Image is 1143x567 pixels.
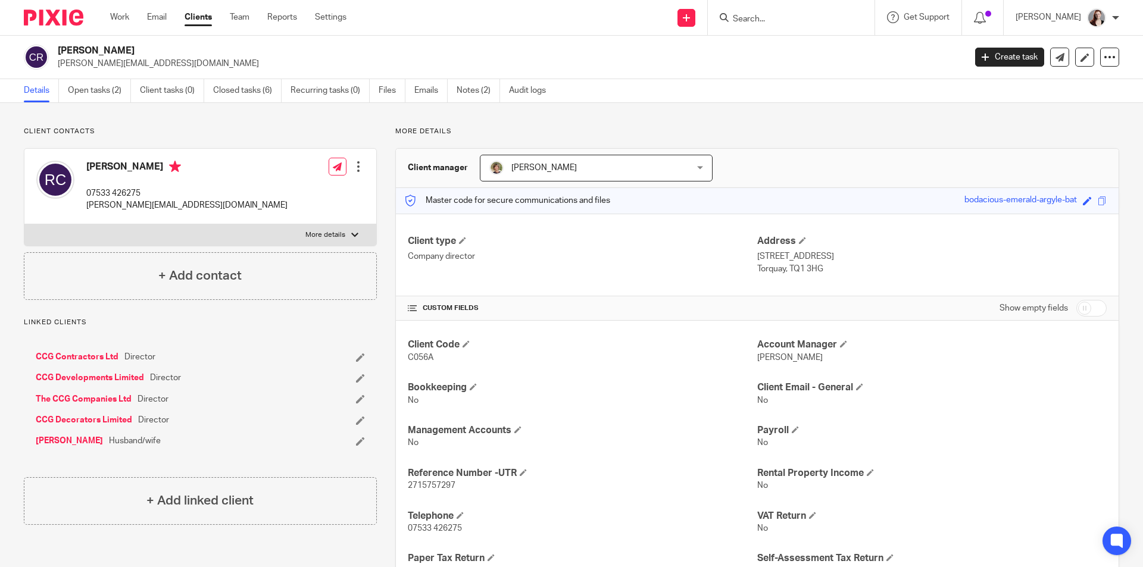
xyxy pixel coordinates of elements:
[158,267,242,285] h4: + Add contact
[757,524,768,532] span: No
[408,524,462,532] span: 07533 426275
[24,10,83,26] img: Pixie
[86,187,288,199] p: 07533 426275
[395,127,1119,136] p: More details
[509,79,555,102] a: Audit logs
[408,552,757,565] h4: Paper Tax Return
[1087,8,1106,27] img: High%20Res%20Andrew%20Price%20Accountants%20_Poppy%20Jakes%20Photography-3%20-%20Copy.jpg
[124,351,155,363] span: Director
[757,481,768,490] span: No
[146,491,254,510] h4: + Add linked client
[975,48,1044,67] a: Create task
[150,372,181,384] span: Director
[305,230,345,240] p: More details
[408,467,757,480] h4: Reference Number -UTR
[408,396,419,405] span: No
[36,372,144,384] a: CCG Developments Limited
[86,199,288,211] p: [PERSON_NAME][EMAIL_ADDRESS][DOMAIN_NAME]
[757,381,1107,394] h4: Client Email - General
[408,481,455,490] span: 2715757297
[169,161,181,173] i: Primary
[408,424,757,437] h4: Management Accounts
[408,510,757,522] h4: Telephone
[36,414,132,426] a: CCG Decorators Limited
[36,161,74,199] img: svg%3E
[732,14,839,25] input: Search
[408,250,757,262] p: Company director
[757,263,1107,275] p: Torquay, TQ1 3HG
[757,353,823,362] span: [PERSON_NAME]
[757,510,1107,522] h4: VAT Return
[24,127,377,136] p: Client contacts
[1000,302,1068,314] label: Show empty fields
[110,11,129,23] a: Work
[757,396,768,405] span: No
[757,339,1107,351] h4: Account Manager
[457,79,500,102] a: Notes (2)
[315,11,346,23] a: Settings
[58,58,957,70] p: [PERSON_NAME][EMAIL_ADDRESS][DOMAIN_NAME]
[1016,11,1081,23] p: [PERSON_NAME]
[757,552,1107,565] h4: Self-Assessment Tax Return
[138,393,168,405] span: Director
[408,303,757,313] h4: CUSTOM FIELDS
[757,438,768,447] span: No
[408,235,757,248] h4: Client type
[757,467,1107,480] h4: Rental Property Income
[964,194,1077,208] div: bodacious-emerald-argyle-bat
[379,79,405,102] a: Files
[36,393,132,405] a: The CCG Companies Ltd
[408,353,433,362] span: C056A
[24,318,377,327] p: Linked clients
[230,11,249,23] a: Team
[68,79,131,102] a: Open tasks (2)
[213,79,282,102] a: Closed tasks (6)
[489,161,504,175] img: High%20Res%20Andrew%20Price%20Accountants_Poppy%20Jakes%20photography-1142.jpg
[24,45,49,70] img: svg%3E
[757,250,1107,262] p: [STREET_ADDRESS]
[408,381,757,394] h4: Bookkeeping
[408,162,468,174] h3: Client manager
[58,45,777,57] h2: [PERSON_NAME]
[757,424,1107,437] h4: Payroll
[109,435,161,447] span: Husband/wife
[138,414,169,426] span: Director
[24,79,59,102] a: Details
[36,351,118,363] a: CCG Contractors Ltd
[405,195,610,206] p: Master code for secure communications and files
[267,11,297,23] a: Reports
[291,79,370,102] a: Recurring tasks (0)
[408,438,419,447] span: No
[408,339,757,351] h4: Client Code
[147,11,167,23] a: Email
[757,235,1107,248] h4: Address
[140,79,204,102] a: Client tasks (0)
[185,11,212,23] a: Clients
[511,164,577,172] span: [PERSON_NAME]
[904,13,950,21] span: Get Support
[36,435,103,447] a: [PERSON_NAME]
[414,79,448,102] a: Emails
[86,161,288,176] h4: [PERSON_NAME]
